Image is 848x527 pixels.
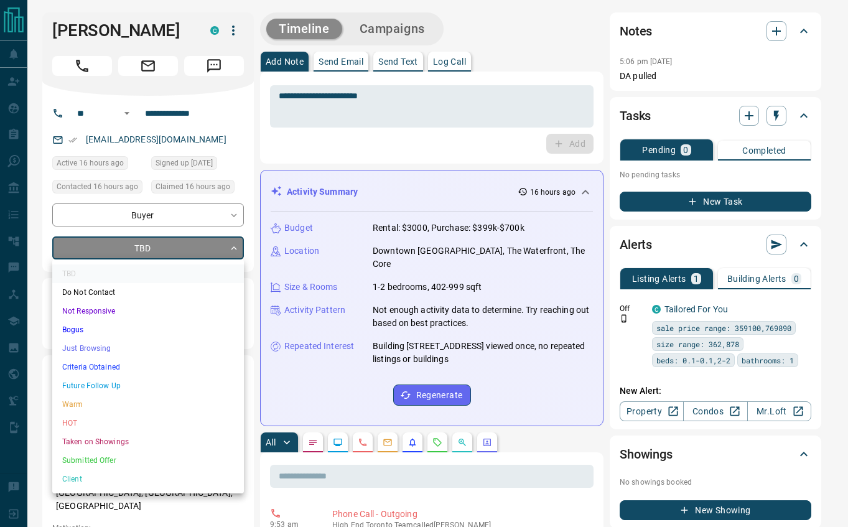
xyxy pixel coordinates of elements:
[52,283,244,302] li: Do Not Contact
[52,302,244,320] li: Not Responsive
[52,432,244,451] li: Taken on Showings
[52,470,244,488] li: Client
[52,376,244,395] li: Future Follow Up
[52,395,244,414] li: Warm
[52,320,244,339] li: Bogus
[52,339,244,358] li: Just Browsing
[52,358,244,376] li: Criteria Obtained
[52,414,244,432] li: HOT
[52,451,244,470] li: Submitted Offer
